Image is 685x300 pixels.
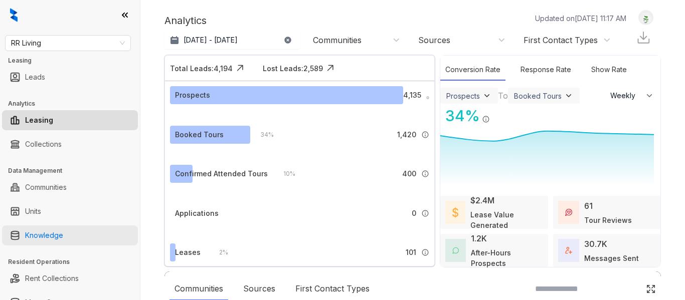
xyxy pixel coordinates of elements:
li: Communities [2,177,138,197]
img: Click Icon [233,61,248,76]
img: TourReviews [565,209,572,216]
button: Weekly [604,87,660,105]
h3: Leasing [8,56,140,65]
img: AfterHoursConversations [452,247,459,254]
div: Sources [418,35,450,46]
li: Knowledge [2,225,138,245]
p: Updated on [DATE] 11:17 AM [535,13,626,24]
img: Download [636,30,651,45]
img: Info [421,248,429,256]
span: 1,420 [397,129,416,140]
button: [DATE] - [DATE] [164,31,300,49]
div: Lease Value Generated [470,209,543,230]
img: Info [426,96,429,99]
div: Messages Sent [584,253,639,263]
li: Leasing [2,110,138,130]
a: Collections [25,134,62,154]
a: Knowledge [25,225,63,245]
div: Show Rate [586,59,632,81]
a: Units [25,201,41,221]
div: After-Hours Prospects [471,247,543,268]
img: LeaseValue [452,207,458,217]
h3: Resident Operations [8,257,140,266]
div: $2.4M [470,194,494,206]
div: Applications [175,208,219,219]
div: Conversion Rate [440,59,505,81]
img: UserAvatar [639,13,653,23]
img: Info [482,115,490,123]
span: 400 [402,168,416,179]
div: Booked Tours [175,129,224,140]
div: Response Rate [516,59,576,81]
img: logo [10,8,18,22]
a: Leasing [25,110,53,130]
div: 10 % [273,168,295,179]
div: 61 [584,200,593,212]
div: Prospects [175,90,210,101]
img: ViewFilterArrow [482,91,492,101]
img: Click Icon [490,106,505,121]
li: Collections [2,134,138,154]
div: Lost Leads: 2,589 [263,63,323,74]
span: Weekly [610,91,641,101]
a: Communities [25,177,67,197]
img: Info [421,131,429,139]
img: ViewFilterArrow [564,91,574,101]
span: RR Living [11,36,125,51]
div: 34 % [250,129,274,140]
p: Analytics [164,13,207,28]
div: Booked Tours [514,92,562,100]
div: Total Leads: 4,194 [170,63,233,74]
div: 34 % [440,105,480,127]
span: 0 [412,208,416,219]
div: Communities [313,35,362,46]
div: Tour Reviews [584,215,632,225]
div: Leases [175,247,201,258]
a: Leads [25,67,45,87]
div: To [498,90,508,102]
img: Click Icon [646,284,656,294]
div: Confirmed Attended Tours [175,168,268,179]
a: Rent Collections [25,268,79,288]
h3: Analytics [8,99,140,108]
img: SearchIcon [625,284,633,293]
div: 2 % [209,247,228,258]
img: Info [421,170,429,178]
div: First Contact Types [524,35,598,46]
div: 30.7K [584,238,607,250]
li: Leads [2,67,138,87]
span: 101 [406,247,416,258]
img: TotalFum [565,247,572,254]
li: Rent Collections [2,268,138,288]
span: 4,135 [403,90,421,101]
div: 1.2K [471,232,487,244]
h3: Data Management [8,166,140,175]
p: [DATE] - [DATE] [184,35,238,45]
div: Prospects [446,92,480,100]
img: Info [421,209,429,217]
li: Units [2,201,138,221]
img: Click Icon [323,61,338,76]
